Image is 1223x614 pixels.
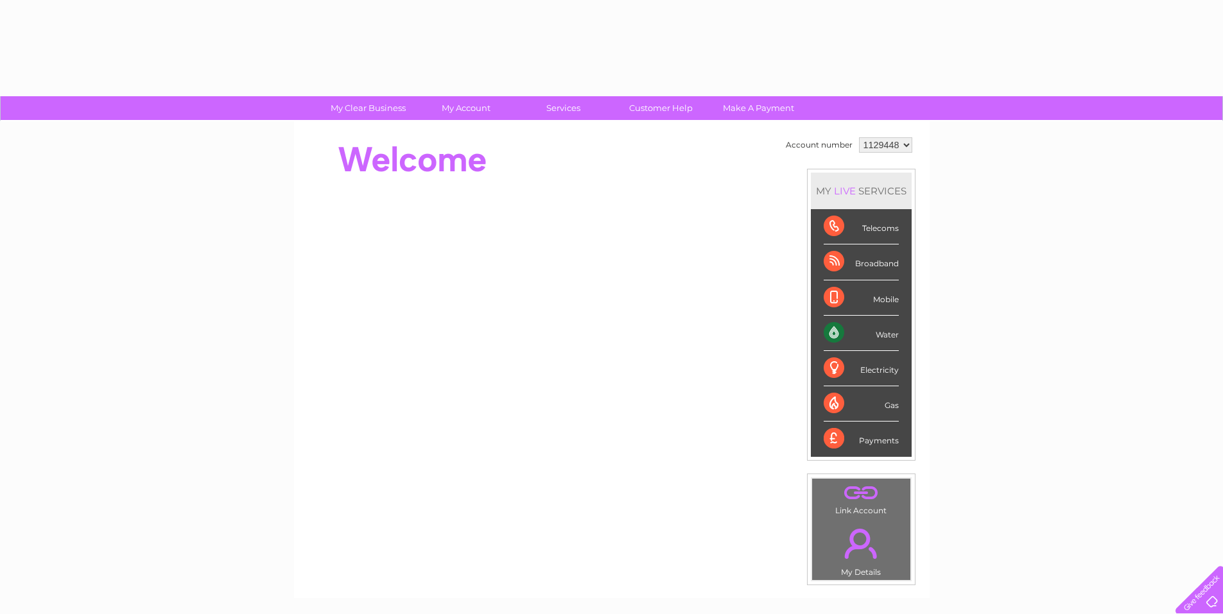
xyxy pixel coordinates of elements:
a: . [815,521,907,566]
div: Telecoms [824,209,899,244]
div: Gas [824,386,899,422]
div: MY SERVICES [811,173,912,209]
div: Payments [824,422,899,456]
div: Broadband [824,244,899,280]
div: LIVE [831,185,858,197]
td: My Details [811,518,911,581]
a: My Clear Business [315,96,421,120]
div: Mobile [824,280,899,316]
a: Services [510,96,616,120]
a: Make A Payment [706,96,811,120]
a: . [815,482,907,504]
div: Electricity [824,351,899,386]
a: Customer Help [608,96,714,120]
td: Account number [783,134,856,156]
a: My Account [413,96,519,120]
td: Link Account [811,478,911,518]
div: Water [824,316,899,351]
